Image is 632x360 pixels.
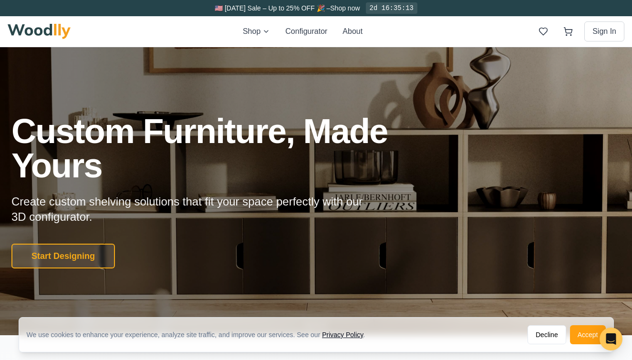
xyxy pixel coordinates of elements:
[11,244,115,268] button: Start Designing
[243,26,270,37] button: Shop
[285,26,327,37] button: Configurator
[584,21,624,41] button: Sign In
[11,194,378,225] p: Create custom shelving solutions that fit your space perfectly with our 3D configurator.
[342,26,363,37] button: About
[366,2,417,14] div: 2d 16:35:13
[528,325,566,344] button: Decline
[11,114,439,183] h1: Custom Furniture, Made Yours
[570,325,606,344] button: Accept
[27,330,373,339] div: We use cookies to enhance your experience, analyze site traffic, and improve our services. See our .
[215,4,330,12] span: 🇺🇸 [DATE] Sale – Up to 25% OFF 🎉 –
[8,24,71,39] img: Woodlly
[322,331,363,339] a: Privacy Policy
[600,328,622,350] div: Open Intercom Messenger
[330,4,360,12] a: Shop now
